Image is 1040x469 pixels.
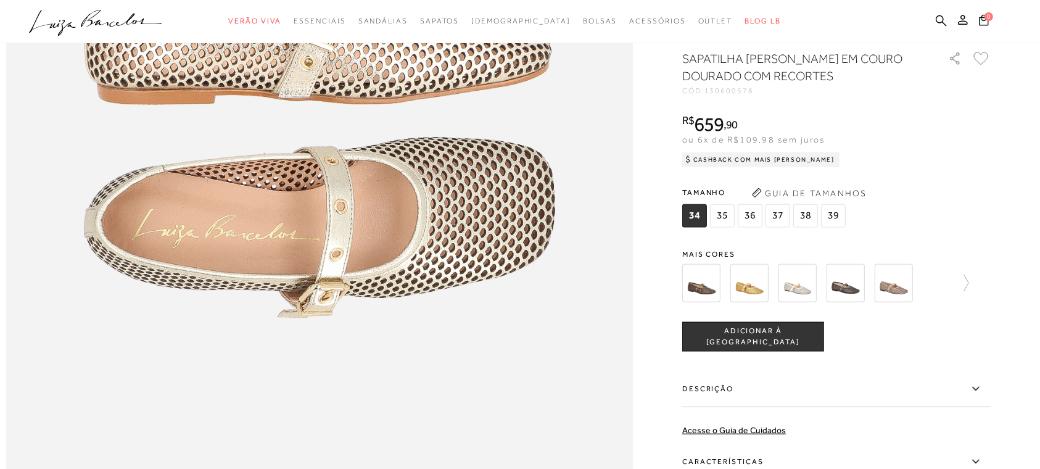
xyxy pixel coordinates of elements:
[682,322,824,352] button: ADICIONAR À [GEOGRAPHIC_DATA]
[748,183,871,203] button: Guia de Tamanhos
[793,204,818,228] span: 38
[471,10,571,33] a: noSubCategoriesText
[471,17,571,25] span: [DEMOGRAPHIC_DATA]
[682,204,707,228] span: 34
[698,17,733,25] span: Outlet
[745,17,780,25] span: BLOG LB
[682,251,991,258] span: Mais cores
[738,204,762,228] span: 36
[294,17,345,25] span: Essenciais
[778,264,817,302] img: SAPATILHA EM COURO OFF WHITE COM RECORTES
[698,10,733,33] a: categoryNavScreenReaderText
[724,119,738,130] i: ,
[683,326,823,348] span: ADICIONAR À [GEOGRAPHIC_DATA]
[975,14,993,30] button: 0
[420,17,459,25] span: Sapatos
[682,371,991,407] label: Descrição
[358,10,408,33] a: categoryNavScreenReaderText
[583,17,617,25] span: Bolsas
[704,86,754,95] span: 130600578
[695,113,724,135] span: 659
[228,10,281,33] a: categoryNavScreenReaderText
[682,183,849,202] span: Tamanho
[682,87,929,94] div: CÓD:
[420,10,459,33] a: categoryNavScreenReaderText
[358,17,408,25] span: Sandálias
[682,425,786,435] a: Acesse o Guia de Cuidados
[682,152,840,167] div: Cashback com Mais [PERSON_NAME]
[630,10,686,33] a: categoryNavScreenReaderText
[294,10,345,33] a: categoryNavScreenReaderText
[583,10,617,33] a: categoryNavScreenReaderText
[630,17,686,25] span: Acessórios
[745,10,780,33] a: BLOG LB
[682,264,720,302] img: SAPATILHA EM COURO CAFÉ COM RECORTES
[682,115,695,126] i: R$
[827,264,865,302] img: SAPATILHA EM COURO PRETO COM RECORTES
[682,50,914,85] h1: SAPATILHA [PERSON_NAME] EM COURO DOURADO COM RECORTES
[730,264,769,302] img: SAPATILHA EM COURO METALIZADO DOURADO COM RECORTES
[821,204,846,228] span: 39
[726,118,738,131] span: 90
[766,204,790,228] span: 37
[228,17,281,25] span: Verão Viva
[984,12,993,21] span: 0
[682,135,825,144] span: ou 6x de R$109,98 sem juros
[875,264,913,302] img: SAPATILHA MARY JANE EM COURO BEGE NATA COM RECORTES
[710,204,735,228] span: 35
